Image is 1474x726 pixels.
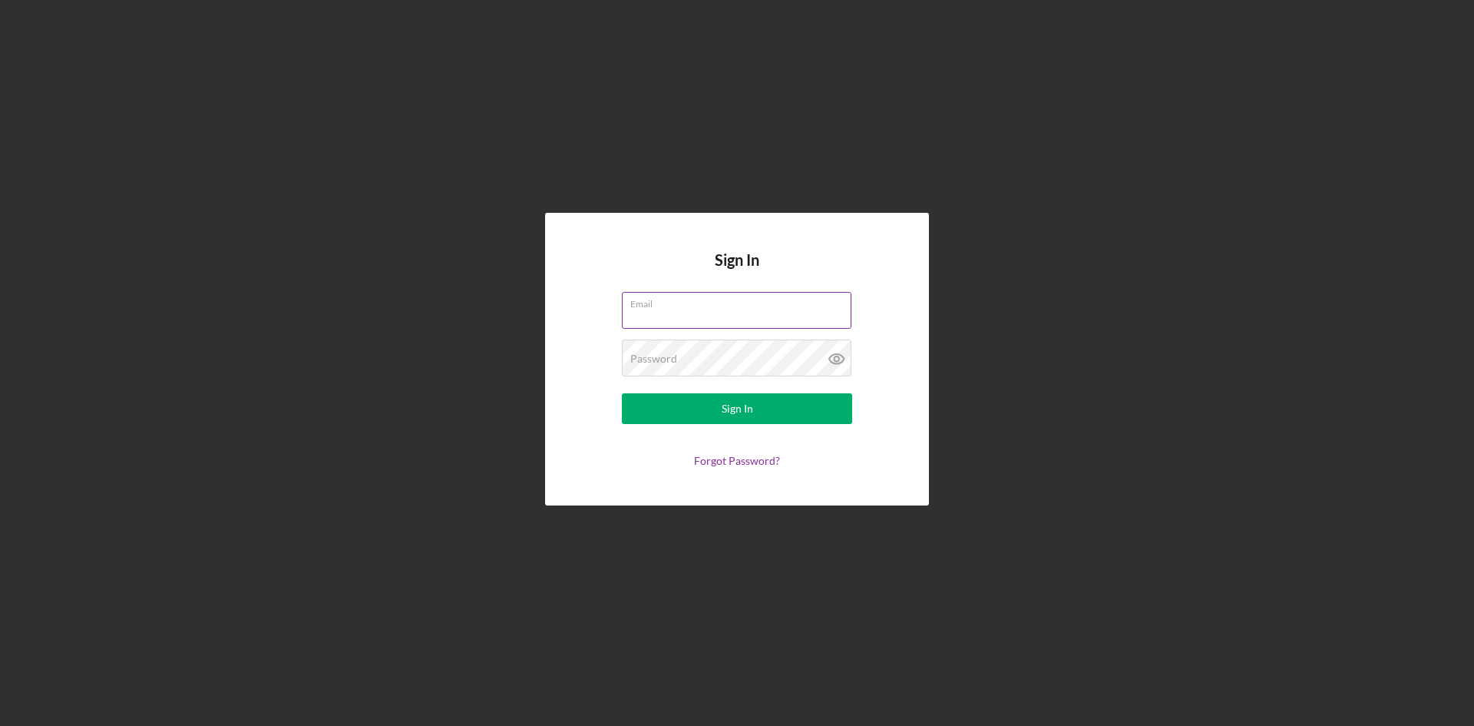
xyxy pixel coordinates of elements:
div: Sign In [722,393,753,424]
a: Forgot Password? [694,454,780,467]
h4: Sign In [715,251,759,292]
label: Password [630,353,677,365]
label: Email [630,293,851,310]
button: Sign In [622,393,852,424]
